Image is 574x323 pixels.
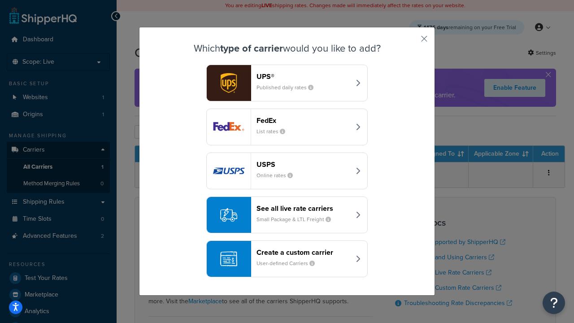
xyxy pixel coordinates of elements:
header: See all live rate carriers [257,204,350,213]
header: USPS [257,160,350,169]
header: Create a custom carrier [257,248,350,257]
button: Open Resource Center [543,292,565,314]
button: ups logoUPS®Published daily rates [206,65,368,101]
small: User-defined Carriers [257,259,322,267]
header: FedEx [257,116,350,125]
small: List rates [257,127,292,135]
img: ups logo [207,65,251,101]
button: Create a custom carrierUser-defined Carriers [206,240,368,277]
header: UPS® [257,72,350,81]
img: fedEx logo [207,109,251,145]
img: usps logo [207,153,251,189]
small: Published daily rates [257,83,321,92]
h3: Which would you like to add? [162,43,412,54]
small: Online rates [257,171,300,179]
img: icon-carrier-custom-c93b8a24.svg [220,250,237,267]
small: Small Package & LTL Freight [257,215,338,223]
button: usps logoUSPSOnline rates [206,153,368,189]
button: fedEx logoFedExList rates [206,109,368,145]
img: icon-carrier-liverate-becf4550.svg [220,206,237,223]
button: See all live rate carriersSmall Package & LTL Freight [206,196,368,233]
strong: type of carrier [220,41,283,56]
